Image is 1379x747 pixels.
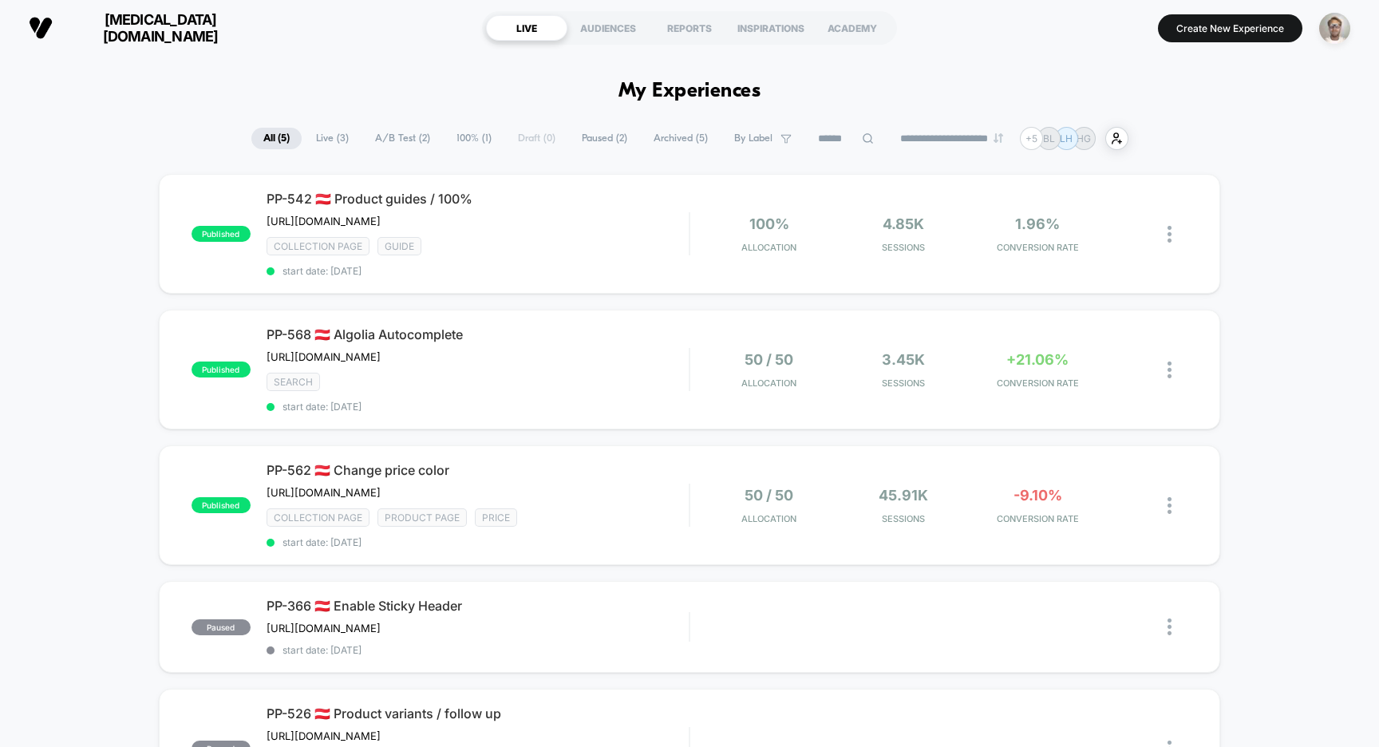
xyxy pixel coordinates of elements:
[1168,362,1172,378] img: close
[24,10,261,45] button: [MEDICAL_DATA][DOMAIN_NAME]
[267,373,320,391] span: SEARCH
[267,401,689,413] span: start date: [DATE]
[267,237,369,255] span: COLLECTION PAGE
[1168,497,1172,514] img: close
[267,326,689,342] span: PP-568 🇦🇹 Algolia Autocomplete
[1043,132,1055,144] p: BL
[267,508,369,527] span: COLLECTION PAGE
[1314,12,1355,45] button: ppic
[570,128,639,149] span: Paused ( 2 )
[1077,132,1091,144] p: HG
[840,242,966,253] span: Sessions
[642,128,720,149] span: Archived ( 5 )
[741,242,796,253] span: Allocation
[65,11,256,45] span: [MEDICAL_DATA][DOMAIN_NAME]
[879,487,928,504] span: 45.91k
[749,215,789,232] span: 100%
[377,508,467,527] span: product page
[267,191,689,207] span: PP-542 🇦🇹 Product guides / 100%
[974,242,1100,253] span: CONVERSION RATE
[267,350,381,363] span: [URL][DOMAIN_NAME]
[267,536,689,548] span: start date: [DATE]
[267,598,689,614] span: PP-366 🇦🇹 Enable Sticky Header
[1158,14,1302,42] button: Create New Experience
[882,351,925,368] span: 3.45k
[267,462,689,478] span: PP-562 🇦🇹 Change price color
[267,729,381,742] span: [URL][DOMAIN_NAME]
[745,487,793,504] span: 50 / 50
[1006,351,1069,368] span: +21.06%
[741,377,796,389] span: Allocation
[267,644,689,656] span: start date: [DATE]
[304,128,361,149] span: Live ( 3 )
[883,215,924,232] span: 4.85k
[734,132,772,144] span: By Label
[192,497,251,513] span: published
[745,351,793,368] span: 50 / 50
[377,237,421,255] span: GUIDE
[618,80,761,103] h1: My Experiences
[812,15,893,41] div: ACADEMY
[475,508,517,527] span: PRICE
[192,362,251,377] span: published
[1015,215,1060,232] span: 1.96%
[267,215,381,227] span: [URL][DOMAIN_NAME]
[974,513,1100,524] span: CONVERSION RATE
[267,486,381,499] span: [URL][DOMAIN_NAME]
[840,513,966,524] span: Sessions
[840,377,966,389] span: Sessions
[267,705,689,721] span: PP-526 🇦🇹 Product variants / follow up
[974,377,1100,389] span: CONVERSION RATE
[192,619,251,635] span: paused
[267,265,689,277] span: start date: [DATE]
[741,513,796,524] span: Allocation
[1060,132,1073,144] p: LH
[649,15,730,41] div: REPORTS
[1168,619,1172,635] img: close
[1014,487,1062,504] span: -9.10%
[567,15,649,41] div: AUDIENCES
[1319,13,1350,44] img: ppic
[251,128,302,149] span: All ( 5 )
[1168,226,1172,243] img: close
[192,226,251,242] span: published
[29,16,53,40] img: Visually logo
[445,128,504,149] span: 100% ( 1 )
[730,15,812,41] div: INSPIRATIONS
[994,133,1003,143] img: end
[1020,127,1043,150] div: + 5
[486,15,567,41] div: LIVE
[267,622,381,634] span: [URL][DOMAIN_NAME]
[363,128,442,149] span: A/B Test ( 2 )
